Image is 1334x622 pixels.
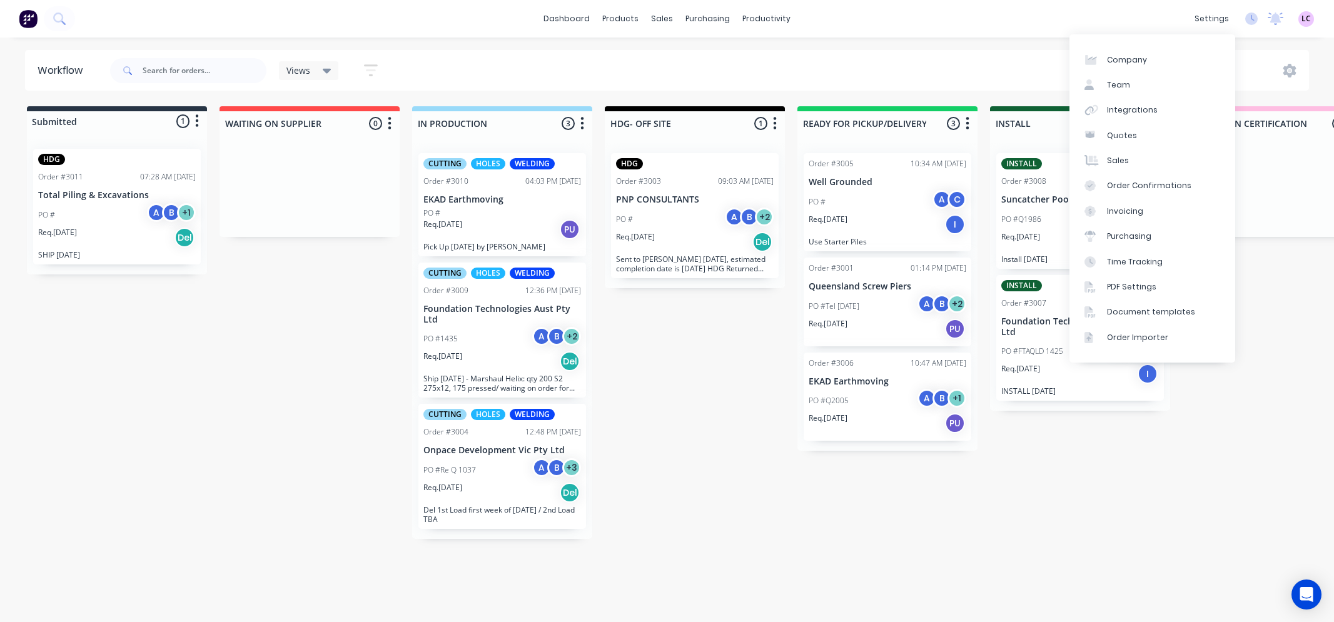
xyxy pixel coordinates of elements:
div: + 1 [947,389,966,408]
input: Search for orders... [143,58,266,83]
div: purchasing [679,9,736,28]
div: Order #3003 [616,176,661,187]
div: Del [752,232,772,252]
div: Document templates [1107,306,1195,318]
p: Ship [DATE] - Marshaul Helix: qty 200 S2 275x12, 175 pressed/ waiting on order for remaining 25 q... [423,374,581,393]
div: A [532,327,551,346]
div: Del [174,228,195,248]
div: Del [560,483,580,503]
div: C [947,190,966,209]
div: Time Tracking [1107,256,1163,268]
div: productivity [736,9,797,28]
div: Order #3004 [423,426,468,438]
div: Sales [1107,155,1129,166]
div: Workflow [38,63,89,78]
div: Order #3008 [1001,176,1046,187]
p: Pick Up [DATE] by [PERSON_NAME] [423,242,581,251]
div: Order #3010 [423,176,468,187]
div: 10:47 AM [DATE] [911,358,966,369]
div: B [547,327,566,346]
div: WELDING [510,409,555,420]
div: INSTALL [1001,280,1042,291]
div: Order #3007 [1001,298,1046,309]
div: A [725,208,744,226]
p: EKAD Earthmoving [809,376,966,387]
div: WELDING [510,158,555,169]
div: A [917,389,936,408]
div: INSTALLOrder #300706:29 AM [DATE]Foundation Technologies Aust Pty LtdPO #FTAQLD 1425AB+2Req.[DATE... [996,275,1164,401]
div: B [547,458,566,477]
div: CUTTING [423,158,467,169]
p: PO #FTAQLD 1425 [1001,346,1063,357]
div: B [932,294,951,313]
p: Req. [DATE] [423,219,462,230]
a: Order Importer [1069,325,1235,350]
span: Views [286,64,310,77]
p: Queensland Screw Piers [809,281,966,292]
p: PO #Q2005 [809,395,849,406]
div: Invoicing [1107,206,1143,217]
a: dashboard [537,9,596,28]
div: B [932,389,951,408]
div: CUTTINGHOLESWELDINGOrder #300412:48 PM [DATE]Onpace Development Vic Pty LtdPO #Re Q 1037AB+3Req.[... [418,404,586,529]
p: Req. [DATE] [1001,231,1040,243]
div: Order #3005 [809,158,854,169]
p: PO # [809,196,826,208]
div: Team [1107,79,1130,91]
div: Order #3009 [423,285,468,296]
p: SHIP [DATE] [38,250,196,259]
p: Sent to [PERSON_NAME] [DATE], estimated completion date is [DATE] HDG Returned [DATE] [616,254,774,273]
div: CUTTINGHOLESWELDINGOrder #301004:03 PM [DATE]EKAD EarthmovingPO #Req.[DATE]PUPick Up [DATE] by [P... [418,153,586,256]
div: Order Importer [1107,332,1168,343]
p: Onpace Development Vic Pty Ltd [423,445,581,456]
p: PO # [616,214,633,225]
div: B [162,203,181,222]
div: Order #300101:14 PM [DATE]Queensland Screw PiersPO #Tel [DATE]AB+2Req.[DATE]PU [804,258,971,346]
div: PDF Settings [1107,281,1156,293]
div: HDG [38,154,65,165]
p: PO # [423,208,440,219]
div: INSTALL [1001,158,1042,169]
a: Purchasing [1069,224,1235,249]
a: Order Confirmations [1069,173,1235,198]
p: PO #Re Q 1037 [423,464,476,476]
p: PO #Q1986 [1001,214,1041,225]
a: Time Tracking [1069,249,1235,274]
a: Quotes [1069,123,1235,148]
div: + 1 [177,203,196,222]
div: CUTTING [423,409,467,420]
div: HOLES [471,158,505,169]
div: HDGOrder #301107:28 AM [DATE]Total Piling & ExcavationsPO #AB+1Req.[DATE]DelSHIP [DATE] [33,149,201,264]
p: Well Grounded [809,177,966,188]
div: sales [645,9,679,28]
a: Company [1069,47,1235,72]
div: Order #3011 [38,171,83,183]
p: INSTALL [DATE] [1001,386,1159,396]
div: 12:48 PM [DATE] [525,426,581,438]
div: Open Intercom Messenger [1291,579,1321,609]
p: Foundation Technologies Aust Pty Ltd [423,304,581,325]
p: Foundation Technologies Aust Pty Ltd [1001,316,1159,338]
p: PO # [38,209,55,221]
p: Req. [DATE] [423,482,462,493]
div: Order Confirmations [1107,180,1191,191]
div: + 2 [755,208,774,226]
p: PNP CONSULTANTS [616,194,774,205]
a: Sales [1069,148,1235,173]
div: Order #3006 [809,358,854,369]
div: CUTTING [423,268,467,279]
div: Order #300610:47 AM [DATE]EKAD EarthmovingPO #Q2005AB+1Req.[DATE]PU [804,353,971,441]
img: Factory [19,9,38,28]
div: B [740,208,759,226]
div: + 2 [947,294,966,313]
div: HOLES [471,268,505,279]
div: INSTALLOrder #300809:26 AM [DATE]Suncatcher PoolsPO #Q1986AB+2Req.[DATE]IInstall [DATE] [996,153,1164,269]
div: Order #300510:34 AM [DATE]Well GroundedPO #ACReq.[DATE]IUse Starter Piles [804,153,971,251]
div: Purchasing [1107,231,1151,242]
div: PU [945,319,965,339]
p: Req. [DATE] [1001,363,1040,374]
div: HDGOrder #300309:03 AM [DATE]PNP CONSULTANTSPO #AB+2Req.[DATE]DelSent to [PERSON_NAME] [DATE], es... [611,153,779,278]
p: Req. [DATE] [616,231,655,243]
p: Suncatcher Pools [1001,194,1159,205]
div: A [147,203,166,222]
